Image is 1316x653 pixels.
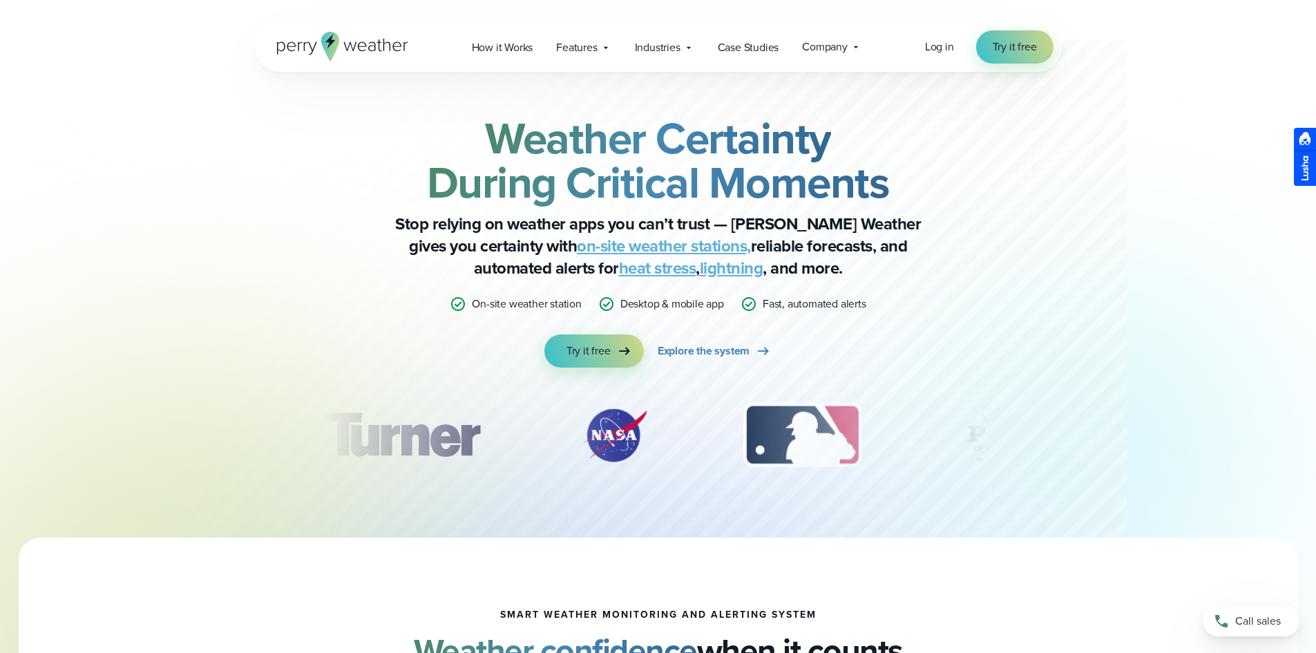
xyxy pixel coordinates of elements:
p: Stop relying on weather apps you can’t trust — [PERSON_NAME] Weather gives you certainty with rel... [382,213,935,279]
strong: Weather Certainty During Critical Moments [427,106,890,215]
span: Try it free [993,39,1037,55]
h1: smart weather monitoring and alerting system [500,609,817,621]
img: Turner-Construction_1.svg [303,401,499,470]
img: PGA.svg [942,401,1052,470]
a: Try it free [544,334,644,368]
span: Call sales [1235,613,1281,630]
div: 3 of 12 [729,401,875,470]
a: Case Studies [706,33,791,61]
a: lightning [700,256,763,281]
span: Company [802,39,848,55]
a: on-site weather stations, [577,234,751,258]
span: Case Studies [718,39,779,56]
div: 4 of 12 [942,401,1052,470]
p: Fast, automated alerts [763,296,866,312]
img: MLB.svg [729,401,875,470]
div: 2 of 12 [566,401,663,470]
a: How it Works [460,33,545,61]
span: Features [556,39,597,56]
div: slideshow [324,401,993,477]
a: Log in [925,39,954,55]
p: Desktop & mobile app [620,296,724,312]
img: NASA.svg [566,401,663,470]
span: Try it free [566,343,611,359]
p: On-site weather station [472,296,581,312]
a: Call sales [1203,606,1299,636]
span: Industries [635,39,680,56]
a: Explore the system [658,334,772,368]
a: Try it free [976,30,1053,64]
span: How it Works [472,39,533,56]
span: Explore the system [658,343,750,359]
div: 1 of 12 [303,401,499,470]
a: heat stress [619,256,696,281]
